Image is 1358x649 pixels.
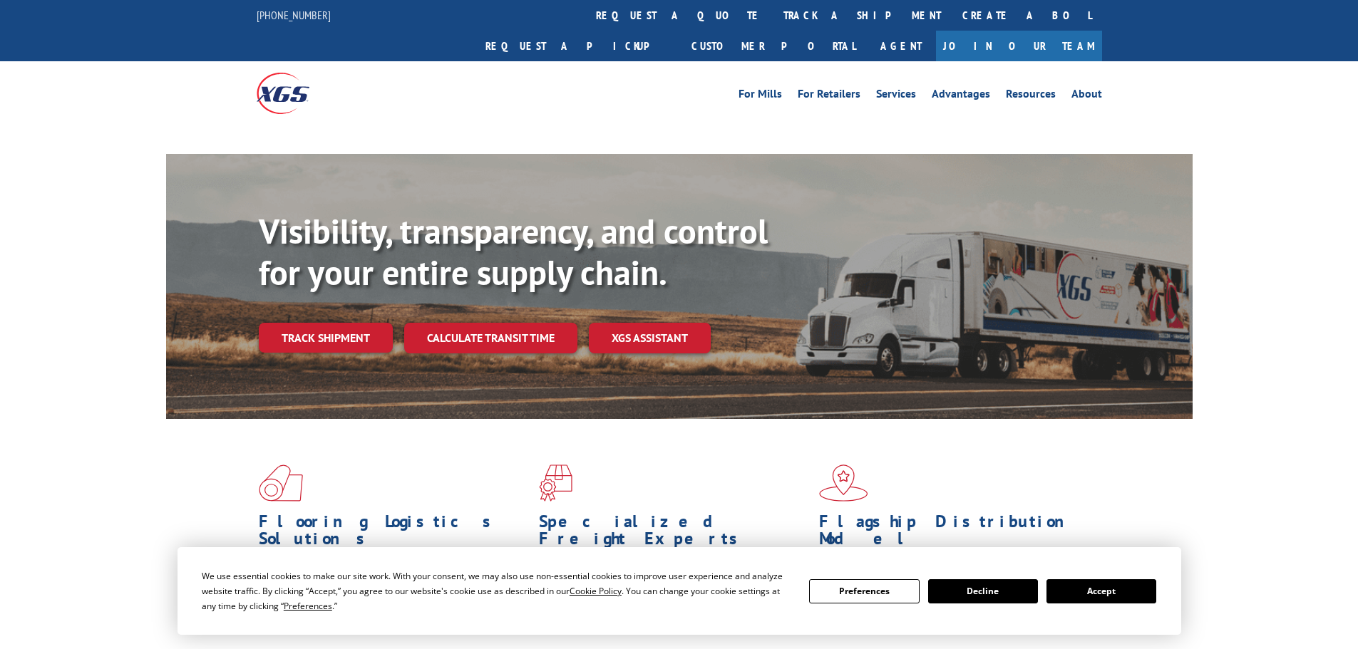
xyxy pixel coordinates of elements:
[819,464,868,502] img: xgs-icon-flagship-distribution-model-red
[259,464,303,502] img: xgs-icon-total-supply-chain-intelligence-red
[404,323,577,353] a: Calculate transit time
[259,209,768,294] b: Visibility, transparency, and control for your entire supply chain.
[1046,579,1156,603] button: Accept
[202,568,792,613] div: We use essential cookies to make our site work. With your consent, we may also use non-essential ...
[284,600,332,612] span: Preferences
[178,547,1181,635] div: Cookie Consent Prompt
[1006,88,1056,104] a: Resources
[739,88,782,104] a: For Mills
[798,88,860,104] a: For Retailers
[876,88,916,104] a: Services
[932,88,990,104] a: Advantages
[475,31,681,61] a: Request a pickup
[936,31,1102,61] a: Join Our Team
[259,513,528,554] h1: Flooring Logistics Solutions
[866,31,936,61] a: Agent
[1071,88,1102,104] a: About
[928,579,1038,603] button: Decline
[259,323,393,353] a: Track shipment
[819,513,1089,554] h1: Flagship Distribution Model
[809,579,919,603] button: Preferences
[681,31,866,61] a: Customer Portal
[257,8,331,22] a: [PHONE_NUMBER]
[539,513,808,554] h1: Specialized Freight Experts
[539,464,572,502] img: xgs-icon-focused-on-flooring-red
[589,323,711,353] a: XGS ASSISTANT
[570,585,622,597] span: Cookie Policy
